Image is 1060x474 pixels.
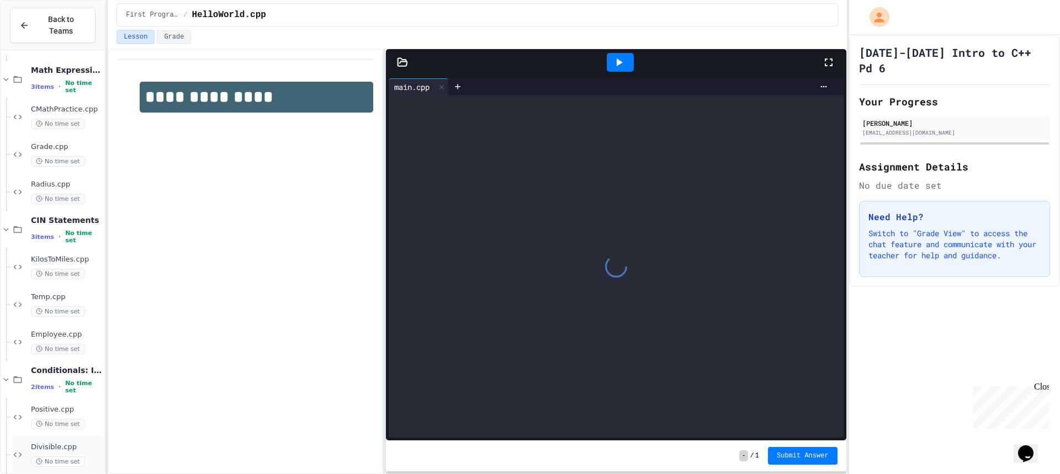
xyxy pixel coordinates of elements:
[739,450,748,461] span: -
[31,365,102,375] span: Conditionals: If-Statements
[4,4,76,70] div: Chat with us now!Close
[31,119,85,129] span: No time set
[31,292,102,302] span: Temp.cpp
[36,14,86,37] span: Back to Teams
[859,45,1050,76] h1: [DATE]-[DATE] Intro to C++ Pd 6
[858,4,892,30] div: My Account
[31,194,85,204] span: No time set
[183,10,187,19] span: /
[10,8,96,43] button: Back to Teams
[862,129,1047,137] div: [EMAIL_ADDRESS][DOMAIN_NAME]
[31,233,54,241] span: 3 items
[31,215,102,225] span: CIN Statements
[777,451,829,460] span: Submit Answer
[389,78,449,95] div: main.cpp
[31,83,54,90] span: 3 items
[192,8,266,22] span: HelloWorld.cpp
[126,10,179,19] span: First Programs and cout
[868,210,1041,223] h3: Need Help?
[65,230,102,244] span: No time set
[859,159,1050,174] h2: Assignment Details
[1014,430,1049,463] iframe: chat widget
[755,451,759,460] span: 1
[868,228,1041,261] p: Switch to "Grade View" to access the chat feature and communicate with your teacher for help and ...
[31,65,102,75] span: Math Expressions
[31,156,85,167] span: No time set
[31,456,85,467] span: No time set
[65,380,102,394] span: No time set
[862,118,1047,128] div: [PERSON_NAME]
[31,344,85,354] span: No time set
[65,79,102,94] span: No time set
[116,30,155,44] button: Lesson
[31,384,54,391] span: 2 items
[31,405,102,414] span: Positive.cpp
[31,105,102,114] span: CMathPractice.cpp
[31,306,85,317] span: No time set
[859,94,1050,109] h2: Your Progress
[750,451,754,460] span: /
[59,82,61,91] span: •
[31,419,85,429] span: No time set
[31,255,102,264] span: KilosToMiles.cpp
[31,269,85,279] span: No time set
[31,330,102,339] span: Employee.cpp
[389,81,435,93] div: main.cpp
[31,180,102,189] span: Radius.cpp
[968,382,1049,429] iframe: chat widget
[59,382,61,391] span: •
[859,179,1050,192] div: No due date set
[59,232,61,241] span: •
[31,142,102,152] span: Grade.cpp
[31,443,102,452] span: Divisible.cpp
[768,447,838,465] button: Submit Answer
[157,30,191,44] button: Grade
